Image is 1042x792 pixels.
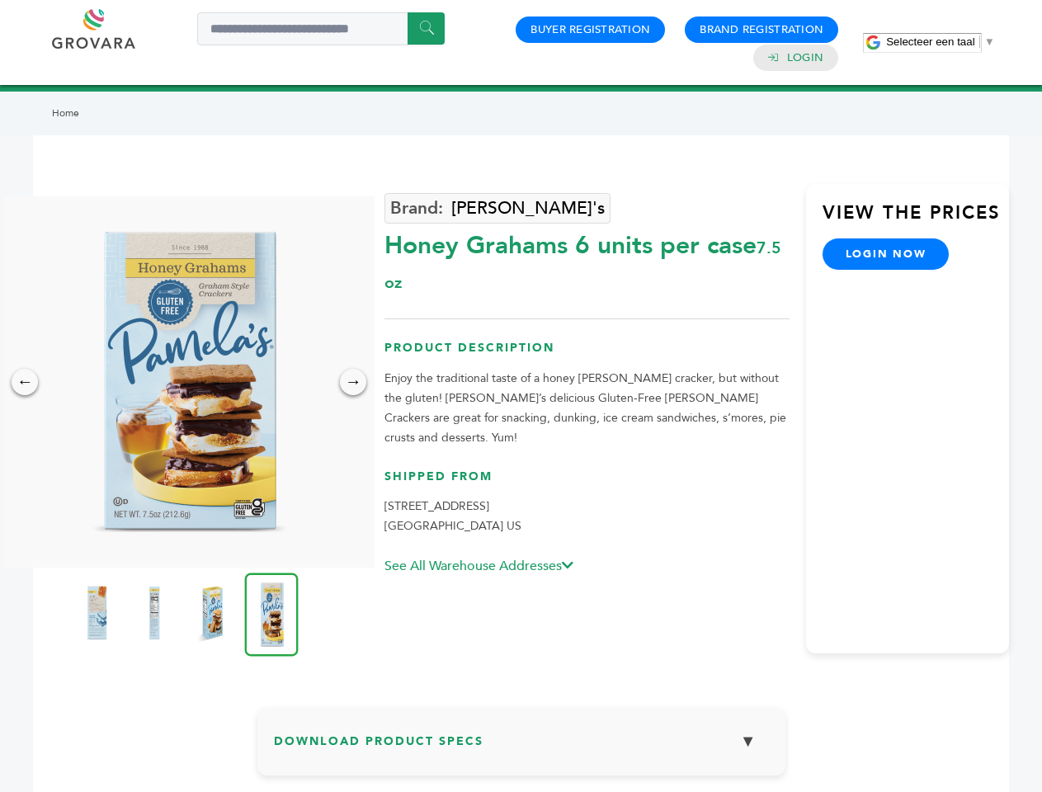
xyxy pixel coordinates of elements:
span: Selecteer een taal [886,35,974,48]
img: Honey Grahams 6 units per case 7.5 oz [245,573,299,656]
p: Enjoy the traditional taste of a honey [PERSON_NAME] cracker, but without the gluten! [PERSON_NAM... [384,369,790,448]
a: Buyer Registration [530,22,650,37]
a: Home [52,106,79,120]
p: [STREET_ADDRESS] [GEOGRAPHIC_DATA] US [384,497,790,536]
a: See All Warehouse Addresses [384,557,573,575]
a: Selecteer een taal​ [886,35,995,48]
div: → [340,369,366,395]
img: Honey Grahams 6 units per case 7.5 oz Product Label [76,580,117,646]
a: Brand Registration [700,22,823,37]
span: ▼ [984,35,995,48]
img: Honey Grahams 6 units per case 7.5 oz [191,580,233,646]
h3: Shipped From [384,469,790,497]
div: Honey Grahams 6 units per case [384,220,790,298]
h3: Product Description [384,340,790,369]
div: ← [12,369,38,395]
button: ▼ [728,724,769,759]
a: Login [787,50,823,65]
h3: View the Prices [823,200,1009,238]
img: Honey Grahams 6 units per case 7.5 oz Nutrition Info [134,580,175,646]
span: ​ [979,35,980,48]
a: login now [823,238,950,270]
h3: Download Product Specs [274,724,769,771]
input: Search a product or brand... [197,12,445,45]
a: [PERSON_NAME]'s [384,193,611,224]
